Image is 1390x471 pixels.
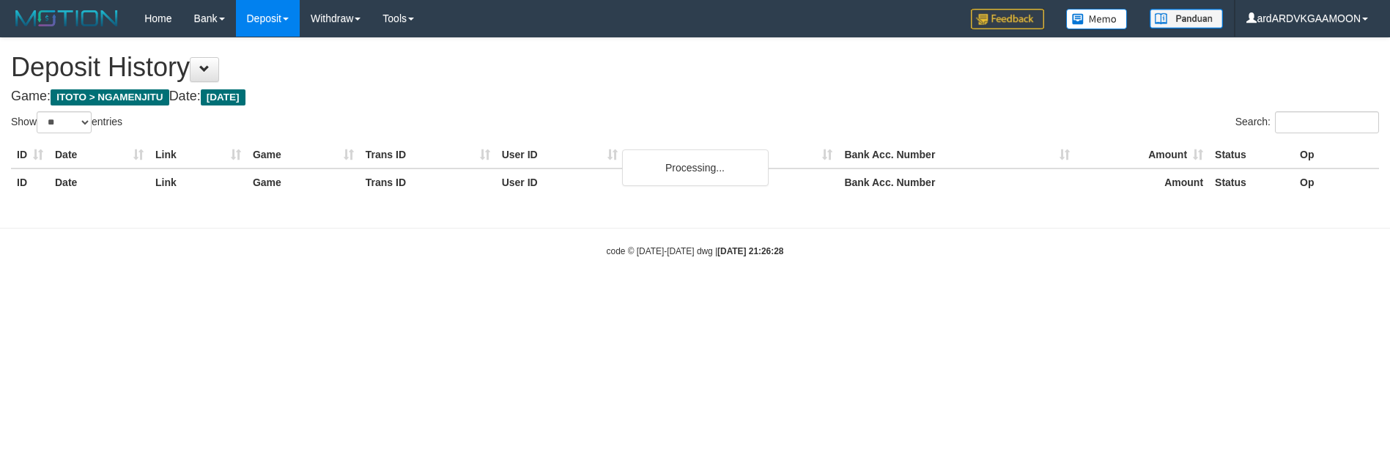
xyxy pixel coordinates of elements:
[247,168,360,196] th: Game
[247,141,360,168] th: Game
[1235,111,1379,133] label: Search:
[624,141,839,168] th: Bank Acc. Name
[11,111,122,133] label: Show entries
[971,9,1044,29] img: Feedback.jpg
[1275,111,1379,133] input: Search:
[11,53,1379,82] h1: Deposit History
[11,89,1379,104] h4: Game: Date:
[360,141,496,168] th: Trans ID
[49,168,149,196] th: Date
[11,168,49,196] th: ID
[1209,168,1294,196] th: Status
[496,141,624,168] th: User ID
[1294,168,1379,196] th: Op
[149,141,247,168] th: Link
[838,141,1076,168] th: Bank Acc. Number
[37,111,92,133] select: Showentries
[1076,168,1209,196] th: Amount
[51,89,169,105] span: ITOTO > NGAMENJITU
[607,246,784,256] small: code © [DATE]-[DATE] dwg |
[717,246,783,256] strong: [DATE] 21:26:28
[622,149,769,186] div: Processing...
[496,168,624,196] th: User ID
[838,168,1076,196] th: Bank Acc. Number
[201,89,245,105] span: [DATE]
[1209,141,1294,168] th: Status
[1066,9,1128,29] img: Button%20Memo.svg
[11,141,49,168] th: ID
[1076,141,1209,168] th: Amount
[49,141,149,168] th: Date
[1150,9,1223,29] img: panduan.png
[11,7,122,29] img: MOTION_logo.png
[149,168,247,196] th: Link
[360,168,496,196] th: Trans ID
[1294,141,1379,168] th: Op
